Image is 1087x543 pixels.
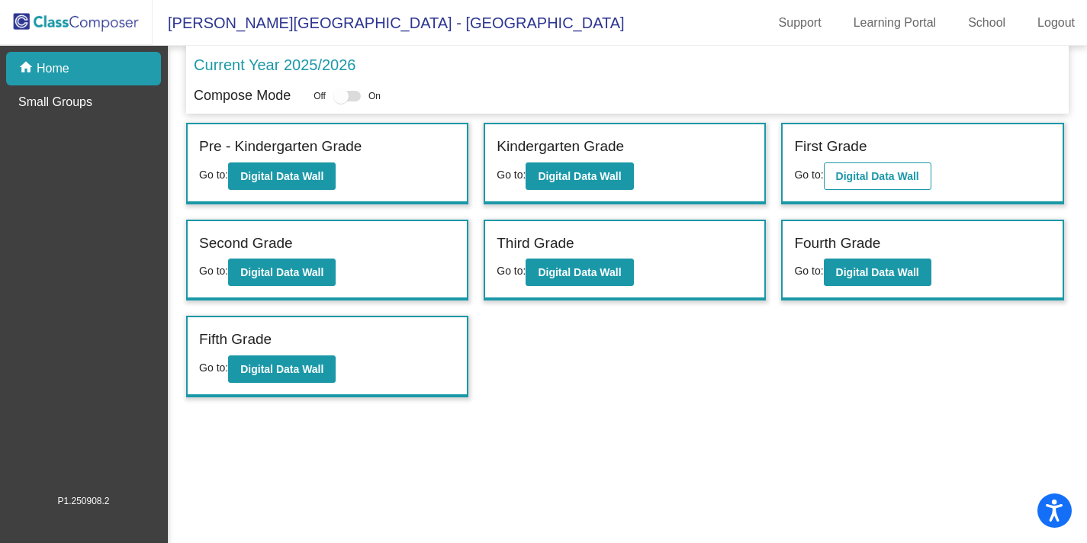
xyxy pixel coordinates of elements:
button: Digital Data Wall [228,355,336,383]
b: Digital Data Wall [538,170,621,182]
b: Digital Data Wall [240,363,323,375]
button: Digital Data Wall [228,162,336,190]
b: Digital Data Wall [240,170,323,182]
button: Digital Data Wall [824,162,931,190]
span: Go to: [199,361,228,374]
button: Digital Data Wall [228,259,336,286]
label: Pre - Kindergarten Grade [199,136,362,158]
span: Go to: [794,169,823,181]
b: Digital Data Wall [538,266,621,278]
span: Off [314,89,326,103]
p: Small Groups [18,93,92,111]
a: Learning Portal [841,11,949,35]
p: Current Year 2025/2026 [194,53,355,76]
label: Fifth Grade [199,329,272,351]
p: Compose Mode [194,85,291,106]
b: Digital Data Wall [240,266,323,278]
b: Digital Data Wall [836,266,919,278]
button: Digital Data Wall [526,162,633,190]
span: On [368,89,381,103]
p: Home [37,59,69,78]
span: Go to: [199,169,228,181]
a: Support [767,11,834,35]
span: Go to: [497,265,526,277]
span: Go to: [497,169,526,181]
a: School [956,11,1018,35]
b: Digital Data Wall [836,170,919,182]
label: First Grade [794,136,867,158]
a: Logout [1025,11,1087,35]
mat-icon: home [18,59,37,78]
button: Digital Data Wall [824,259,931,286]
label: Kindergarten Grade [497,136,624,158]
label: Fourth Grade [794,233,880,255]
span: Go to: [199,265,228,277]
label: Second Grade [199,233,293,255]
span: Go to: [794,265,823,277]
label: Third Grade [497,233,574,255]
button: Digital Data Wall [526,259,633,286]
span: [PERSON_NAME][GEOGRAPHIC_DATA] - [GEOGRAPHIC_DATA] [153,11,625,35]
